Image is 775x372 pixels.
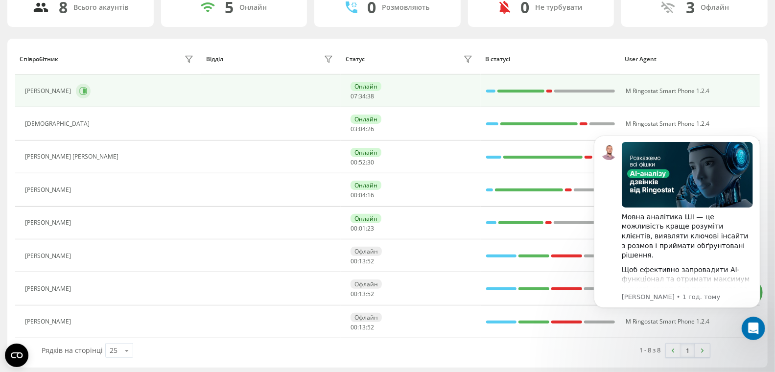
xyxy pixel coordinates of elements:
[351,115,381,124] div: Онлайн
[351,323,357,331] span: 00
[359,191,366,199] span: 04
[25,253,73,259] div: [PERSON_NAME]
[367,191,374,199] span: 16
[25,186,73,193] div: [PERSON_NAME]
[42,346,103,355] span: Рядків на сторінці
[367,290,374,298] span: 52
[351,158,357,166] span: 00
[351,191,357,199] span: 00
[640,345,661,355] div: 1 - 8 з 8
[206,56,223,63] div: Відділ
[25,153,121,160] div: [PERSON_NAME] [PERSON_NAME]
[359,290,366,298] span: 13
[359,158,366,166] span: 52
[681,344,695,357] a: 1
[351,92,357,100] span: 07
[351,225,374,232] div: : :
[110,346,117,355] div: 25
[367,323,374,331] span: 52
[535,3,583,12] div: Не турбувати
[359,92,366,100] span: 34
[25,285,73,292] div: [PERSON_NAME]
[5,344,28,367] button: Open CMP widget
[382,3,429,12] div: Розмовляють
[351,257,357,265] span: 00
[351,324,374,331] div: : :
[367,257,374,265] span: 52
[701,3,729,12] div: Офлайн
[742,317,765,340] iframe: Intercom live chat
[351,290,357,298] span: 00
[25,120,92,127] div: [DEMOGRAPHIC_DATA]
[351,126,374,133] div: : :
[351,247,382,256] div: Офлайн
[25,318,73,325] div: [PERSON_NAME]
[351,214,381,223] div: Онлайн
[367,158,374,166] span: 30
[359,323,366,331] span: 13
[73,3,128,12] div: Всього акаунтів
[351,224,357,232] span: 00
[359,125,366,133] span: 04
[346,56,365,63] div: Статус
[351,313,382,322] div: Офлайн
[351,148,381,157] div: Онлайн
[351,82,381,91] div: Онлайн
[351,125,357,133] span: 03
[351,192,374,199] div: : :
[351,279,382,289] div: Офлайн
[367,125,374,133] span: 26
[351,291,374,298] div: : :
[25,219,73,226] div: [PERSON_NAME]
[485,56,615,63] div: В статусі
[367,92,374,100] span: 38
[625,56,755,63] div: User Agent
[626,87,709,95] span: M Ringostat Smart Phone 1.2.4
[351,258,374,265] div: : :
[20,56,58,63] div: Співробітник
[359,224,366,232] span: 01
[25,88,73,94] div: [PERSON_NAME]
[239,3,267,12] div: Онлайн
[351,93,374,100] div: : :
[351,181,381,190] div: Онлайн
[367,224,374,232] span: 23
[351,159,374,166] div: : :
[359,257,366,265] span: 13
[579,121,775,346] iframe: Intercom notifications повідомлення
[626,119,709,128] span: M Ringostat Smart Phone 1.2.4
